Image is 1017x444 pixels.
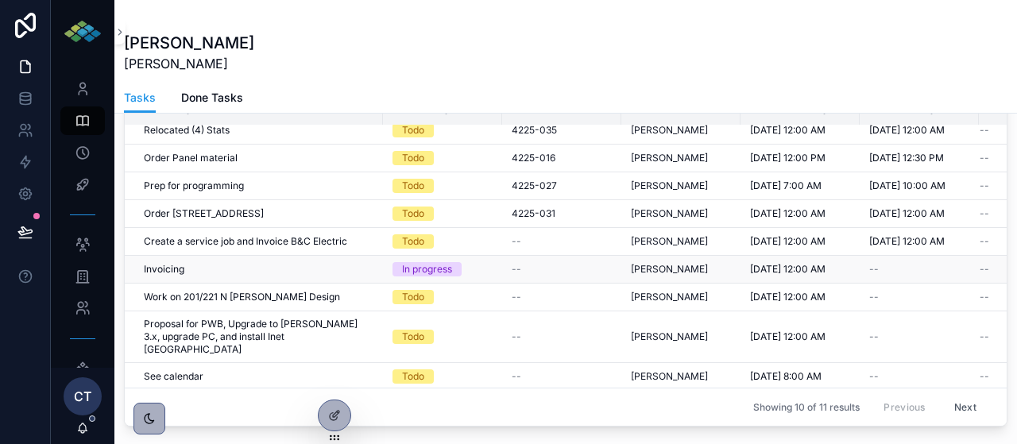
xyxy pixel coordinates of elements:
a: [PERSON_NAME] [631,263,731,276]
a: Todo [392,330,493,344]
a: [PERSON_NAME] [631,152,708,164]
span: -- [512,235,521,248]
a: [DATE] 12:00 AM [750,330,850,343]
a: Relocated (4) Stats [144,124,373,137]
a: Todo [392,207,493,221]
div: Todo [402,234,424,249]
span: Relocated (4) Stats [144,124,230,137]
a: [DATE] 12:00 AM [750,124,850,137]
a: [DATE] 7:00 AM [750,180,850,192]
a: [PERSON_NAME] [631,180,708,192]
a: Proposal for PWB, Upgrade to [PERSON_NAME] 3.x, upgrade PC, and install Inet [GEOGRAPHIC_DATA] [144,318,373,356]
span: -- [980,291,989,303]
span: Work on 201/221 N [PERSON_NAME] Design [144,291,340,303]
span: -- [869,263,879,276]
a: 4225-016 [512,152,612,164]
div: In progress [402,262,452,276]
a: [PERSON_NAME] [631,124,708,137]
a: -- [869,370,969,383]
a: See calendar [144,370,373,383]
a: 4225-027 [512,180,612,192]
a: -- [512,370,612,383]
span: [DATE] 12:00 AM [869,235,945,248]
a: [DATE] 12:00 AM [750,235,850,248]
a: [PERSON_NAME] [631,152,731,164]
span: [DATE] 10:00 AM [869,180,945,192]
a: [PERSON_NAME] [631,330,708,343]
a: 4225-031 [512,207,555,220]
a: [DATE] 12:00 AM [750,207,850,220]
span: [DATE] 7:00 AM [750,180,822,192]
a: -- [512,235,612,248]
a: Prep for programming [144,180,373,192]
a: [PERSON_NAME] [631,370,708,383]
a: -- [512,330,612,343]
a: Create a service job and Invoice B&C Electric [144,235,373,248]
a: [PERSON_NAME] [631,207,708,220]
img: App logo [63,19,102,44]
span: [PERSON_NAME] [631,291,708,303]
span: [DATE] 12:00 AM [750,263,826,276]
span: [DATE] 12:00 AM [750,291,826,303]
a: In progress [392,262,493,276]
span: [DATE] 12:00 AM [750,330,826,343]
span: Invoicing [144,263,184,276]
span: -- [980,180,989,192]
a: Todo [392,123,493,137]
a: -- [512,263,612,276]
a: Tasks [124,83,156,114]
span: -- [980,370,989,383]
a: Work on 201/221 N [PERSON_NAME] Design [144,291,373,303]
span: -- [512,291,521,303]
span: -- [980,152,989,164]
span: [DATE] 12:00 AM [869,207,945,220]
a: -- [512,291,612,303]
span: -- [869,330,879,343]
a: [DATE] 12:00 AM [869,124,969,137]
span: [DATE] 12:00 AM [869,124,945,137]
a: -- [869,291,969,303]
a: [PERSON_NAME] [631,207,731,220]
span: Prep for programming [144,180,244,192]
div: Todo [402,290,424,304]
span: -- [980,124,989,137]
span: Create a service job and Invoice B&C Electric [144,235,347,248]
a: [DATE] 8:00 AM [750,370,850,383]
div: Todo [402,179,424,193]
div: Todo [402,151,424,165]
span: [DATE] 12:00 PM [750,152,826,164]
span: -- [512,263,521,276]
a: Done Tasks [181,83,243,115]
a: 4225-027 [512,180,557,192]
span: See calendar [144,370,203,383]
a: [DATE] 12:30 PM [869,152,969,164]
a: [DATE] 12:00 PM [750,152,850,164]
div: Todo [402,369,424,384]
a: 4225-035 [512,124,557,137]
a: Order [STREET_ADDRESS] [144,207,373,220]
a: Todo [392,179,493,193]
a: [PERSON_NAME] [631,291,731,303]
a: [DATE] 12:00 AM [869,207,969,220]
span: [DATE] 12:30 PM [869,152,944,164]
a: Invoicing [144,263,373,276]
a: [DATE] 12:00 AM [750,263,850,276]
a: [PERSON_NAME] [631,235,708,248]
span: Showing 10 of 11 results [753,401,860,414]
span: -- [512,370,521,383]
span: Order [STREET_ADDRESS] [144,207,264,220]
a: 4225-031 [512,207,612,220]
span: -- [512,330,521,343]
a: [PERSON_NAME] [631,263,708,276]
div: Todo [402,330,424,344]
span: Order Panel material [144,152,238,164]
span: Tasks [124,90,156,106]
a: Todo [392,151,493,165]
